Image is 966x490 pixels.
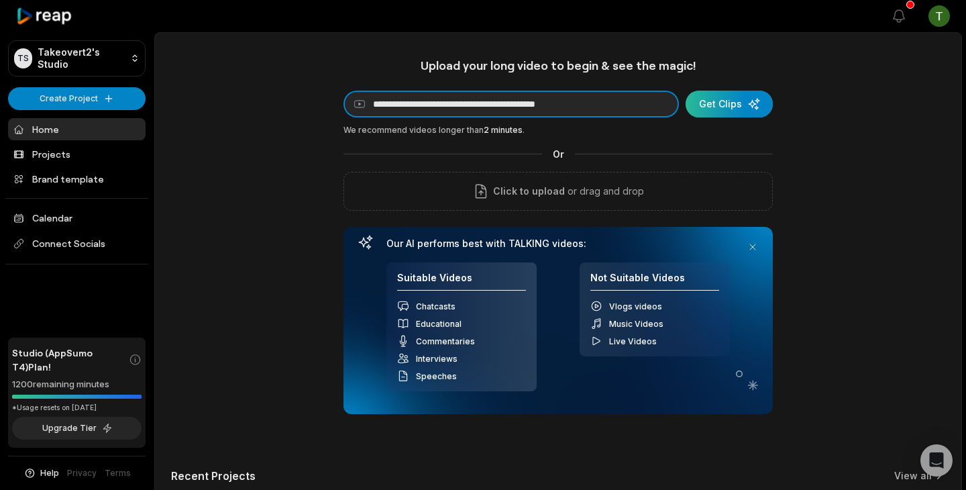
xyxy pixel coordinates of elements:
h4: Suitable Videos [397,272,526,291]
a: Privacy [67,467,97,479]
span: Click to upload [493,183,565,199]
span: Help [40,467,59,479]
button: Get Clips [686,91,773,117]
p: Takeovert2's Studio [38,46,124,70]
p: or drag and drop [565,183,644,199]
button: Upgrade Tier [12,417,142,440]
span: Chatcasts [416,301,455,311]
a: Terms [105,467,131,479]
div: Open Intercom Messenger [920,444,953,477]
span: Or [542,147,575,161]
span: 2 minutes [484,125,523,135]
a: Home [8,118,146,140]
div: 1200 remaining minutes [12,378,142,391]
h4: Not Suitable Videos [590,272,719,291]
a: Calendar [8,207,146,229]
div: TS [14,48,32,68]
span: Music Videos [609,319,663,329]
span: Speeches [416,371,457,381]
span: Commentaries [416,336,475,346]
div: *Usage resets on [DATE] [12,403,142,413]
span: Connect Socials [8,232,146,256]
span: Educational [416,319,462,329]
a: Projects [8,143,146,165]
h2: Recent Projects [171,469,256,483]
span: Vlogs videos [609,301,662,311]
button: Create Project [8,87,146,110]
span: Live Videos [609,336,657,346]
h1: Upload your long video to begin & see the magic! [343,58,773,73]
span: Interviews [416,354,458,364]
h3: Our AI performs best with TALKING videos: [386,238,730,250]
a: Brand template [8,168,146,190]
button: Help [23,467,59,479]
span: Studio (AppSumo T4) Plan! [12,346,129,374]
a: View all [894,469,932,483]
div: We recommend videos longer than . [343,124,773,136]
